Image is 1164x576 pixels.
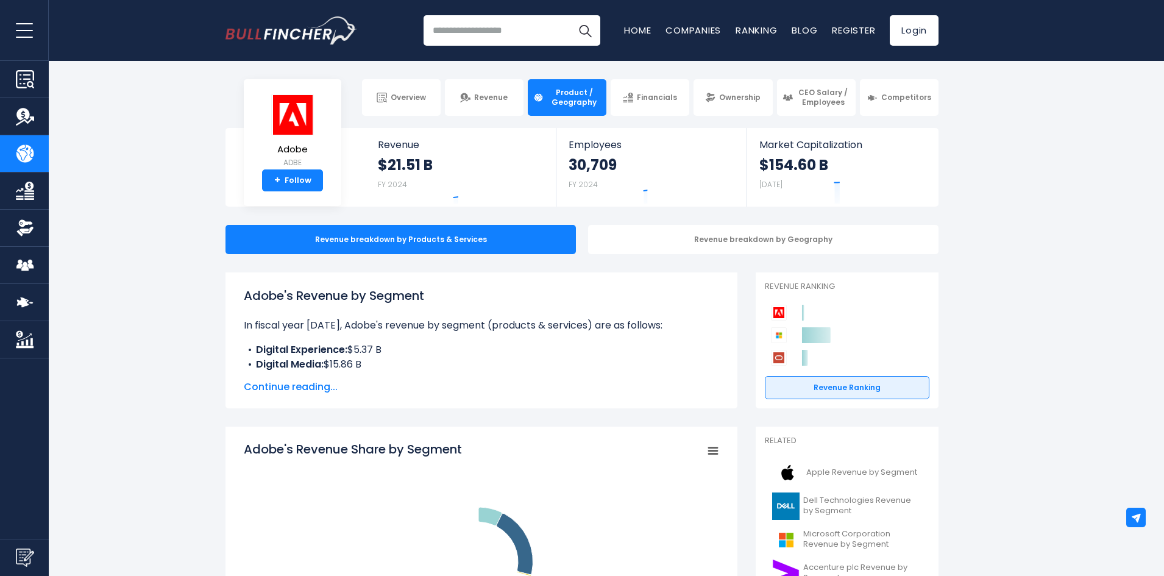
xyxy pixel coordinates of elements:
[797,88,850,107] span: CEO Salary / Employees
[772,459,803,486] img: AAPL logo
[765,376,929,399] a: Revenue Ranking
[771,350,787,366] img: Oracle Corporation competitors logo
[378,179,407,190] small: FY 2024
[832,24,875,37] a: Register
[225,16,357,44] img: Bullfincher logo
[765,282,929,292] p: Revenue Ranking
[777,79,856,116] a: CEO Salary / Employees
[256,343,347,357] b: Digital Experience:
[262,169,323,191] a: +Follow
[244,318,719,333] p: In fiscal year [DATE], Adobe's revenue by segment (products & services) are as follows:
[366,128,556,207] a: Revenue $21.51 B FY 2024
[890,15,939,46] a: Login
[547,88,601,107] span: Product / Geography
[271,144,314,155] span: Adobe
[244,357,719,372] li: $15.86 B
[244,441,462,458] tspan: Adobe's Revenue Share by Segment
[881,93,931,102] span: Competitors
[362,79,441,116] a: Overview
[445,79,523,116] a: Revenue
[765,456,929,489] a: Apple Revenue by Segment
[569,179,598,190] small: FY 2024
[637,93,677,102] span: Financials
[271,94,314,170] a: Adobe ADBE
[765,436,929,446] p: Related
[244,286,719,305] h1: Adobe's Revenue by Segment
[765,523,929,556] a: Microsoft Corporation Revenue by Segment
[274,175,280,186] strong: +
[588,225,939,254] div: Revenue breakdown by Geography
[747,128,937,207] a: Market Capitalization $154.60 B [DATE]
[256,357,324,371] b: Digital Media:
[806,468,917,478] span: Apple Revenue by Segment
[244,343,719,357] li: $5.37 B
[771,305,787,321] img: Adobe competitors logo
[474,93,508,102] span: Revenue
[244,380,719,394] span: Continue reading...
[719,93,761,102] span: Ownership
[225,225,576,254] div: Revenue breakdown by Products & Services
[736,24,777,37] a: Ranking
[803,529,922,550] span: Microsoft Corporation Revenue by Segment
[611,79,689,116] a: Financials
[765,489,929,523] a: Dell Technologies Revenue by Segment
[569,155,617,174] strong: 30,709
[759,155,828,174] strong: $154.60 B
[391,93,426,102] span: Overview
[378,155,433,174] strong: $21.51 B
[556,128,746,207] a: Employees 30,709 FY 2024
[860,79,939,116] a: Competitors
[624,24,651,37] a: Home
[665,24,721,37] a: Companies
[569,139,734,151] span: Employees
[772,492,800,520] img: DELL logo
[759,139,925,151] span: Market Capitalization
[225,16,357,44] a: Go to homepage
[570,15,600,46] button: Search
[528,79,606,116] a: Product / Geography
[378,139,544,151] span: Revenue
[759,179,783,190] small: [DATE]
[803,496,922,516] span: Dell Technologies Revenue by Segment
[772,526,800,553] img: MSFT logo
[16,219,34,237] img: Ownership
[792,24,817,37] a: Blog
[271,157,314,168] small: ADBE
[694,79,772,116] a: Ownership
[771,327,787,343] img: Microsoft Corporation competitors logo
